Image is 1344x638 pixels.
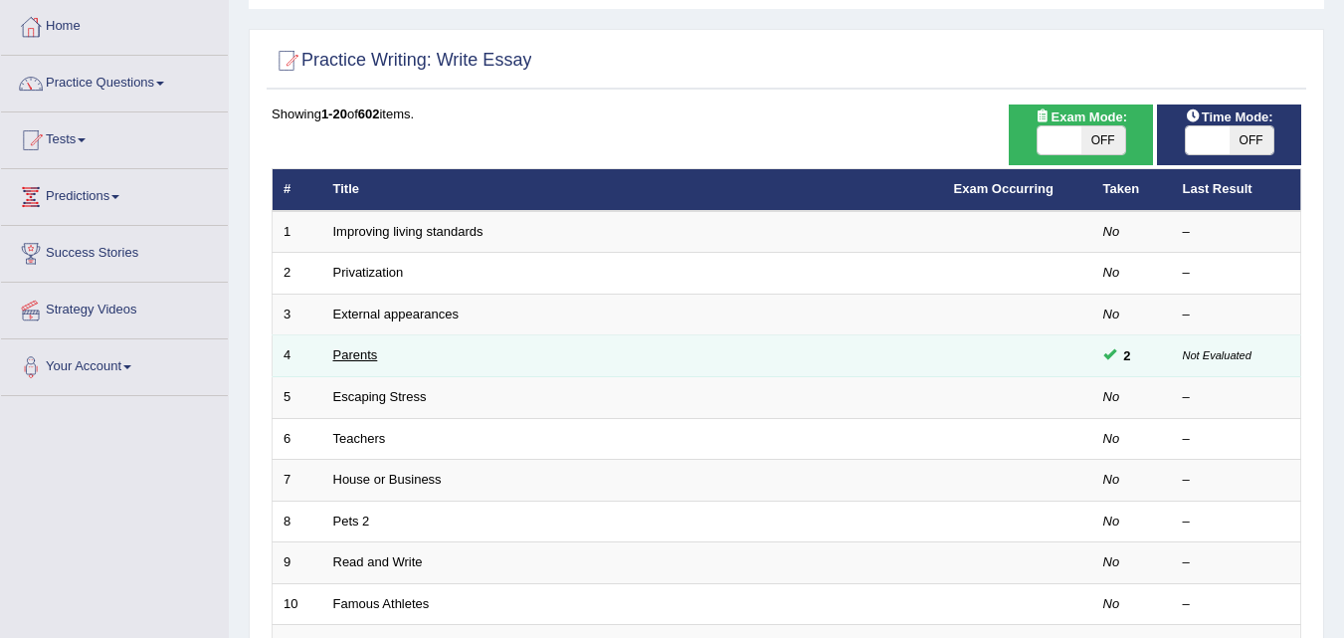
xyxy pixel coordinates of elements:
[1183,430,1290,449] div: –
[1183,553,1290,572] div: –
[321,106,347,121] b: 1-20
[272,46,531,76] h2: Practice Writing: Write Essay
[1183,349,1251,361] small: Not Evaluated
[1103,265,1120,280] em: No
[1103,554,1120,569] em: No
[273,542,322,584] td: 9
[322,169,943,211] th: Title
[333,307,459,321] a: External appearances
[1081,126,1125,154] span: OFF
[333,347,378,362] a: Parents
[1,112,228,162] a: Tests
[273,418,322,460] td: 6
[1,283,228,332] a: Strategy Videos
[1092,169,1172,211] th: Taken
[1027,106,1134,127] span: Exam Mode:
[273,501,322,542] td: 8
[1103,596,1120,611] em: No
[1116,345,1139,366] span: You can still take this question
[272,105,1301,123] div: Showing of items.
[1178,106,1281,127] span: Time Mode:
[1183,471,1290,490] div: –
[273,460,322,502] td: 7
[358,106,380,121] b: 602
[1103,431,1120,446] em: No
[1,169,228,219] a: Predictions
[273,294,322,335] td: 3
[273,335,322,377] td: 4
[273,253,322,295] td: 2
[1103,307,1120,321] em: No
[333,389,427,404] a: Escaping Stress
[1103,389,1120,404] em: No
[1103,514,1120,529] em: No
[333,472,442,487] a: House or Business
[1172,169,1301,211] th: Last Result
[333,596,430,611] a: Famous Athletes
[333,224,483,239] a: Improving living standards
[1009,105,1153,165] div: Show exams occurring in exams
[1,226,228,276] a: Success Stories
[333,431,386,446] a: Teachers
[1103,224,1120,239] em: No
[273,211,322,253] td: 1
[1,56,228,106] a: Practice Questions
[1183,388,1290,407] div: –
[273,377,322,419] td: 5
[1183,264,1290,283] div: –
[333,514,370,529] a: Pets 2
[1183,513,1290,532] div: –
[333,265,404,280] a: Privatization
[1183,306,1290,324] div: –
[954,181,1054,196] a: Exam Occurring
[1183,223,1290,242] div: –
[273,583,322,625] td: 10
[1,339,228,389] a: Your Account
[333,554,423,569] a: Read and Write
[273,169,322,211] th: #
[1183,595,1290,614] div: –
[1103,472,1120,487] em: No
[1230,126,1273,154] span: OFF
